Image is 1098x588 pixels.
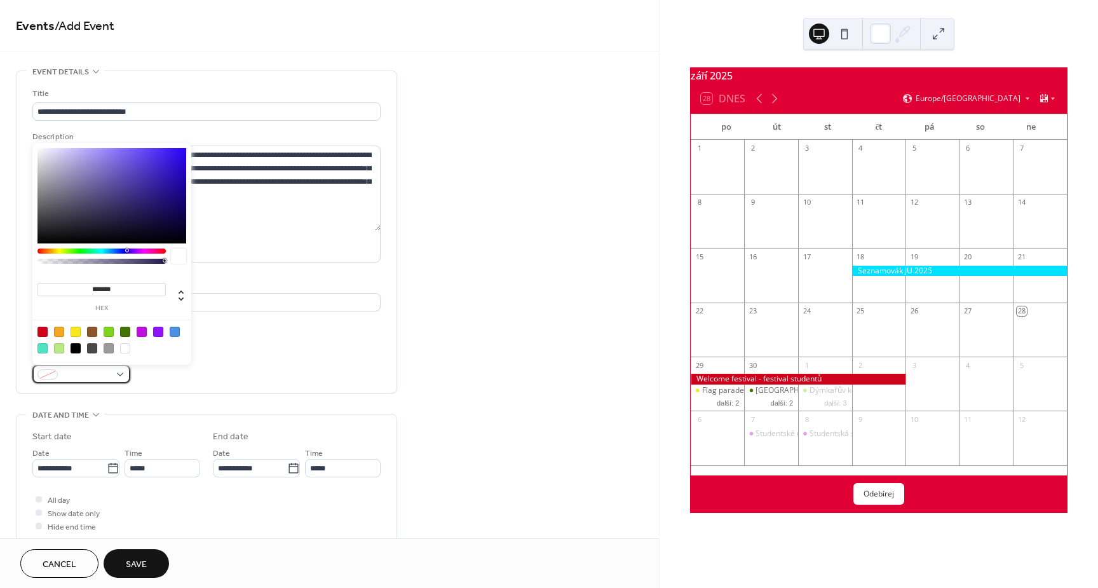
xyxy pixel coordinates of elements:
[1006,114,1057,140] div: ne
[909,306,919,316] div: 26
[909,198,919,207] div: 12
[702,385,744,396] div: Flag parade
[963,360,973,370] div: 4
[701,114,752,140] div: po
[752,114,803,140] div: út
[695,144,704,153] div: 1
[748,414,757,424] div: 7
[748,306,757,316] div: 23
[695,306,704,316] div: 22
[853,114,904,140] div: čt
[120,343,130,353] div: #FFFFFF
[32,447,50,460] span: Date
[853,483,904,505] button: Odebírej
[55,14,114,39] span: / Add Event
[916,95,1020,102] span: Europe/[GEOGRAPHIC_DATA]
[802,252,811,261] div: 17
[1017,144,1026,153] div: 7
[748,252,757,261] div: 16
[48,521,96,534] span: Hide end time
[695,414,704,424] div: 6
[104,549,169,578] button: Save
[748,144,757,153] div: 2
[213,447,230,460] span: Date
[904,114,955,140] div: pá
[20,549,98,578] button: Cancel
[856,252,865,261] div: 18
[48,507,100,521] span: Show date only
[1017,414,1026,424] div: 12
[125,447,142,460] span: Time
[856,198,865,207] div: 11
[744,385,798,396] div: Nový Zéland - cestovatelská přednáška
[32,430,72,444] div: Start date
[691,68,1067,83] div: září 2025
[153,327,163,337] div: #9013FE
[802,198,811,207] div: 10
[87,327,97,337] div: #8B572A
[856,144,865,153] div: 4
[691,385,745,396] div: Flag parade
[37,343,48,353] div: #50E3C2
[819,397,851,407] button: další: 3
[1017,198,1026,207] div: 14
[802,360,811,370] div: 1
[16,14,55,39] a: Events
[748,360,757,370] div: 30
[963,252,973,261] div: 20
[213,430,248,444] div: End date
[810,385,871,396] div: Dýmkařův koutek
[37,327,48,337] div: #D0021B
[32,278,378,291] div: Location
[1017,252,1026,261] div: 21
[126,558,147,571] span: Save
[802,144,811,153] div: 3
[798,385,852,396] div: Dýmkařův koutek
[87,343,97,353] div: #4A4A4A
[104,343,114,353] div: #9B9B9B
[54,327,64,337] div: #F5A623
[798,428,852,439] div: Studentská středa v Zebře
[695,360,704,370] div: 29
[756,385,926,396] div: [GEOGRAPHIC_DATA] - cestovatelská přednáška
[71,343,81,353] div: #000000
[909,144,919,153] div: 5
[955,114,1006,140] div: so
[54,343,64,353] div: #B8E986
[691,374,905,385] div: Welcome festival - festival studentů
[48,494,70,507] span: All day
[756,428,900,439] div: Studentské úterý v [GEOGRAPHIC_DATA]
[909,252,919,261] div: 19
[695,252,704,261] div: 15
[744,428,798,439] div: Studentské úterý v Zebře
[963,144,973,153] div: 6
[856,414,865,424] div: 9
[1017,306,1026,316] div: 28
[963,198,973,207] div: 13
[909,360,919,370] div: 3
[963,306,973,316] div: 27
[120,327,130,337] div: #417505
[43,558,76,571] span: Cancel
[32,87,378,100] div: Title
[856,306,865,316] div: 25
[37,305,166,312] label: hex
[305,447,323,460] span: Time
[909,414,919,424] div: 10
[32,65,89,79] span: Event details
[810,428,958,439] div: Studentská středa v [GEOGRAPHIC_DATA]
[1017,360,1026,370] div: 5
[104,327,114,337] div: #7ED321
[32,130,378,144] div: Description
[802,306,811,316] div: 24
[852,266,1067,277] div: Seznamovák JU 2025
[32,409,89,422] span: Date and time
[137,327,147,337] div: #BD10E0
[766,397,798,407] button: další: 2
[71,327,81,337] div: #F8E71C
[748,198,757,207] div: 9
[712,397,744,407] button: další: 2
[856,360,865,370] div: 2
[963,414,973,424] div: 11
